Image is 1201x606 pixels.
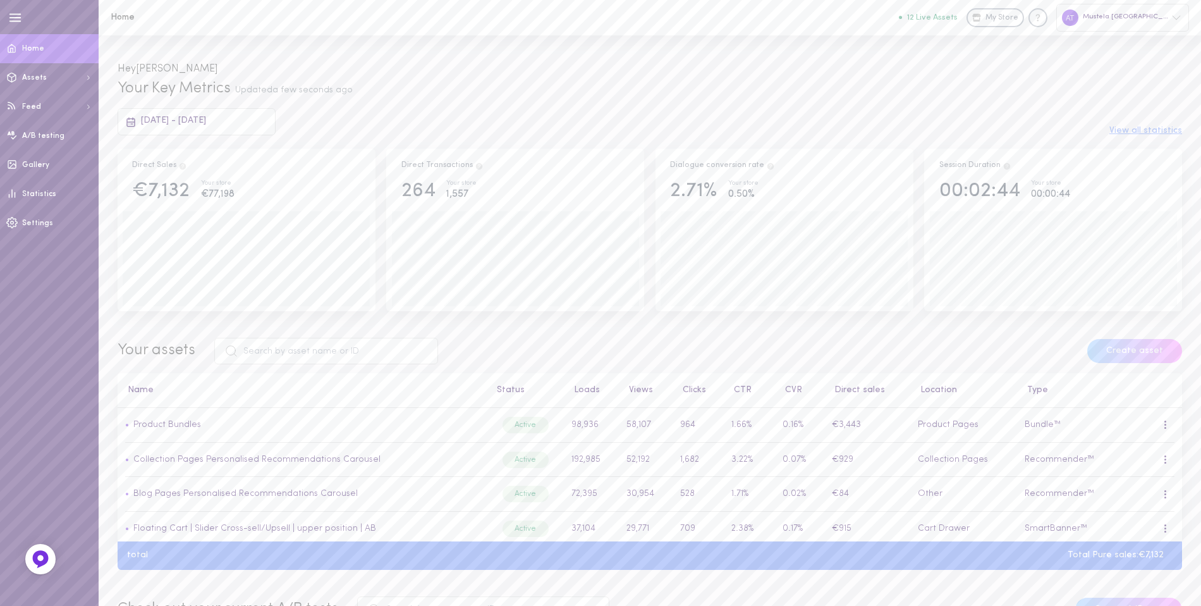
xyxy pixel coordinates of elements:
[1031,180,1070,187] div: Your store
[1025,420,1061,430] span: Bundle™
[129,489,358,498] a: Blog Pages Personalised Recommendations Carousel
[914,386,957,395] button: Location
[619,477,673,512] td: 30,954
[129,420,201,430] a: Product Bundles
[673,442,724,477] td: 1,682
[728,187,759,202] div: 0.50%
[779,386,802,395] button: CVR
[235,85,353,95] span: Updated a few seconds ago
[121,386,154,395] button: Name
[503,486,549,502] div: Active
[673,512,724,547] td: 709
[828,386,885,395] button: Direct sales
[118,64,217,74] span: Hey [PERSON_NAME]
[1025,489,1094,498] span: Recommender™
[1025,524,1087,533] span: SmartBanner™
[22,220,53,227] span: Settings
[724,408,775,443] td: 1.66%
[775,442,825,477] td: 0.07%
[724,512,775,547] td: 2.38%
[31,550,50,569] img: Feedback Button
[899,13,966,22] a: 12 Live Assets
[214,338,438,364] input: Search by asset name or ID
[825,408,910,443] td: €3,443
[564,442,619,477] td: 192,985
[118,551,157,560] div: total
[676,386,706,395] button: Clicks
[503,452,549,468] div: Active
[125,524,129,533] span: •
[775,477,825,512] td: 0.02%
[1028,8,1047,27] div: Knowledge center
[201,187,235,202] div: €77,198
[475,161,484,169] span: Total transactions from users who clicked on a product through Dialogue assets, and purchased the...
[775,512,825,547] td: 0.17%
[1003,161,1011,169] span: Track how your session duration increase once users engage with your Assets
[619,408,673,443] td: 58,107
[1109,127,1182,135] button: View all statistics
[673,408,724,443] td: 964
[724,477,775,512] td: 1.71%
[564,477,619,512] td: 72,395
[132,160,187,171] div: Direct Sales
[125,420,129,430] span: •
[568,386,600,395] button: Loads
[825,512,910,547] td: €915
[670,180,717,202] div: 2.71%
[899,13,958,22] button: 12 Live Assets
[22,74,47,82] span: Assets
[22,161,49,169] span: Gallery
[673,477,724,512] td: 528
[22,103,41,111] span: Feed
[178,161,187,169] span: Direct Sales are the result of users clicking on a product and then purchasing the exact same pro...
[129,524,376,533] a: Floating Cart | Slider Cross-sell/Upsell | upper position | AB
[564,512,619,547] td: 37,104
[619,442,673,477] td: 52,192
[939,160,1011,171] div: Session Duration
[670,160,775,171] div: Dialogue conversion rate
[918,524,970,533] span: Cart Drawer
[446,180,477,187] div: Your store
[619,512,673,547] td: 29,771
[446,187,477,202] div: 1,557
[129,455,381,464] a: Collection Pages Personalised Recommendations Carousel
[22,45,44,53] span: Home
[728,180,759,187] div: Your store
[1021,386,1048,395] button: Type
[939,180,1020,202] div: 00:02:44
[1056,4,1189,31] div: Mustela [GEOGRAPHIC_DATA]
[1058,551,1173,560] div: Total Pure sales: €7,132
[133,524,376,533] a: Floating Cart | Slider Cross-sell/Upsell | upper position | AB
[22,190,56,198] span: Statistics
[118,343,195,358] span: Your assets
[125,455,129,464] span: •
[401,180,436,202] div: 264
[918,455,988,464] span: Collection Pages
[401,160,484,171] div: Direct Transactions
[22,132,64,140] span: A/B testing
[133,455,381,464] a: Collection Pages Personalised Recommendations Carousel
[775,408,825,443] td: 0.16%
[201,180,235,187] div: Your store
[966,8,1024,27] a: My Store
[125,489,129,498] span: •
[564,408,619,443] td: 98,936
[111,13,319,22] h1: Home
[728,386,752,395] button: CTR
[491,386,525,395] button: Status
[623,386,653,395] button: Views
[918,420,978,430] span: Product Pages
[1025,455,1094,464] span: Recommender™
[825,442,910,477] td: €929
[132,180,190,202] div: €7,132
[503,521,549,537] div: Active
[133,420,201,430] a: Product Bundles
[825,477,910,512] td: €84
[141,116,206,125] span: [DATE] - [DATE]
[985,13,1018,24] span: My Store
[1087,339,1182,363] button: Create asset
[1031,187,1070,202] div: 00:00:44
[118,81,231,96] span: Your Key Metrics
[503,417,549,433] div: Active
[766,161,775,169] span: The percentage of users who interacted with one of Dialogue`s assets and ended up purchasing in t...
